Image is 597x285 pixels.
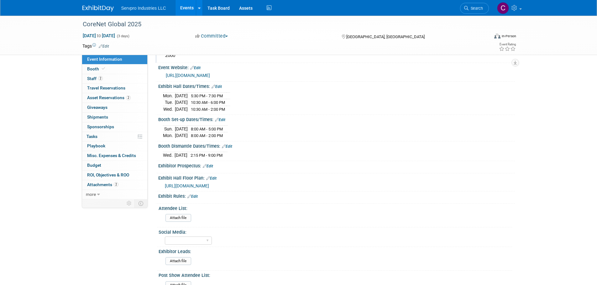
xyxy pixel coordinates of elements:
a: Edit [206,176,217,181]
span: [DATE] [DATE] [82,33,115,38]
div: CoreNet Global 2025 [81,19,479,30]
a: Edit [222,144,232,149]
a: Edit [190,66,201,70]
a: Edit [99,44,109,48]
a: Tasks [82,132,147,141]
span: 2:15 PM - 9:00 PM [191,153,223,158]
td: [DATE] [175,92,188,99]
a: more [82,190,147,199]
div: Event Rating [499,43,516,46]
span: Servpro Industries LLC [121,6,166,11]
span: Shipments [87,115,108,120]
span: [GEOGRAPHIC_DATA], [GEOGRAPHIC_DATA] [346,34,425,39]
span: Misc. Expenses & Credits [87,153,136,158]
td: Tue. [163,99,175,106]
td: Wed. [163,152,175,159]
a: Playbook [82,141,147,151]
a: [URL][DOMAIN_NAME] [165,183,209,188]
td: Mon. [163,92,175,99]
div: Exhibitor Leads: [159,247,512,255]
td: [DATE] [175,152,187,159]
td: Mon. [163,132,175,139]
div: 2000 [163,51,510,60]
span: 8:00 AM - 2:00 PM [191,133,223,138]
a: Sponsorships [82,122,147,132]
div: Post Show Attendee List: [159,271,512,278]
a: Giveaways [82,103,147,112]
td: [DATE] [175,99,188,106]
div: Event Website: [158,63,515,71]
span: 5:30 PM - 7:30 PM [191,94,223,98]
i: Booth reservation complete [102,67,105,70]
div: Exhibit Hall Dates/Times: [158,82,515,90]
div: Booth Dismantle Dates/Times: [158,141,515,150]
a: Misc. Expenses & Credits [82,151,147,160]
td: Sun. [163,125,175,132]
a: Staff2 [82,74,147,84]
td: Wed. [163,106,175,112]
span: Sponsorships [87,124,114,129]
a: Edit [215,118,225,122]
td: Personalize Event Tab Strip [124,199,135,207]
span: Staff [87,76,103,81]
td: [DATE] [175,125,188,132]
span: 8:00 AM - 5:00 PM [191,127,223,131]
span: Event Information [87,57,122,62]
a: Asset Reservations2 [82,93,147,103]
span: (3 days) [116,34,129,38]
div: In-Person [501,34,516,38]
span: 2 [126,95,131,100]
span: Search [469,6,483,11]
a: Edit [203,164,213,168]
span: Booth [87,66,106,71]
span: 2 [98,76,103,81]
span: 2 [114,182,118,187]
span: Giveaways [87,105,107,110]
span: Budget [87,163,101,168]
a: Edit [212,84,222,89]
span: 10:30 AM - 6:00 PM [191,100,225,105]
span: to [96,33,102,38]
div: Exhibit Hall Floor Plan: [158,173,515,181]
a: Shipments [82,113,147,122]
td: [DATE] [175,132,188,139]
a: Booth [82,64,147,74]
button: Committed [193,33,230,39]
a: Event Information [82,55,147,64]
a: Attachments2 [82,180,147,190]
td: [DATE] [175,106,188,112]
img: Format-Inperson.png [494,33,500,38]
span: ROI, Objectives & ROO [87,172,129,177]
span: Attachments [87,182,118,187]
a: Travel Reservations [82,84,147,93]
a: Budget [82,161,147,170]
span: 10:30 AM - 2:00 PM [191,107,225,112]
img: Chris Chassagneux [497,2,509,14]
img: ExhibitDay [82,5,114,12]
span: Travel Reservations [87,85,125,90]
td: Toggle Event Tabs [134,199,147,207]
td: Tags [82,43,109,49]
span: Asset Reservations [87,95,131,100]
a: ROI, Objectives & ROO [82,170,147,180]
a: [URL][DOMAIN_NAME] [166,73,210,78]
span: Tasks [86,134,97,139]
a: Edit [187,194,198,199]
span: Playbook [87,143,105,148]
div: Social Media: [159,227,512,235]
div: Event Format [452,33,516,42]
span: more [86,192,96,197]
div: Exhibitor Prospectus: [158,161,515,169]
div: Booth Set-up Dates/Times: [158,115,515,123]
div: Exhibit Rules: [158,191,515,200]
div: Attendee List: [159,204,512,211]
a: Search [460,3,489,14]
